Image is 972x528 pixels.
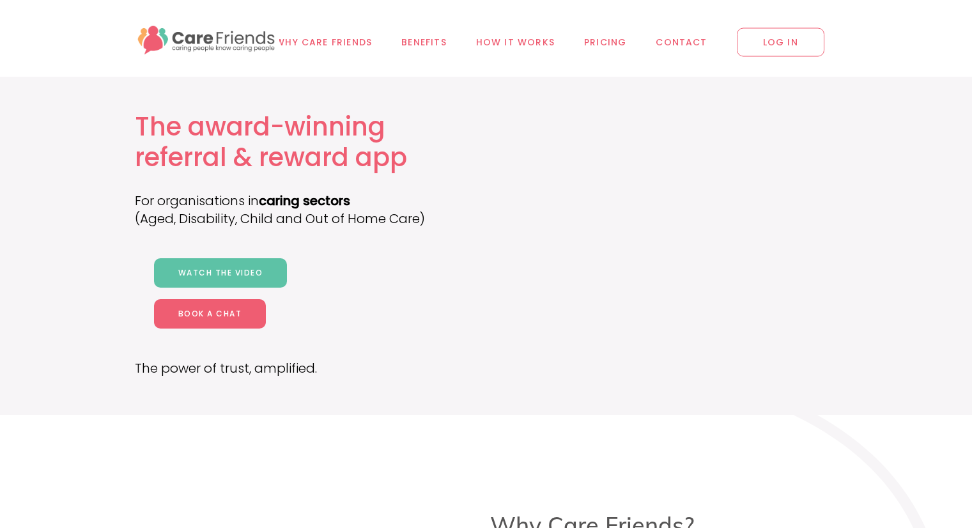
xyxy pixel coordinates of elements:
h1: The award-winning referral & reward app [135,112,456,173]
span: Book a chat [178,308,242,319]
p: (Aged, Disability, Child and Out of Home Care) [135,210,456,228]
span: How it works [476,35,555,50]
p: For organisations in [135,192,456,210]
span: Benefits [401,35,447,50]
p: The power of trust, amplified. [135,359,456,377]
span: LOG IN [737,28,824,57]
a: Book a chat [154,299,266,329]
span: Watch the video [178,267,263,278]
a: Watch the video [154,258,288,288]
span: Contact [656,35,707,50]
span: Pricing [584,35,626,50]
b: caring sectors [259,192,350,210]
span: Why Care Friends [275,35,372,50]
